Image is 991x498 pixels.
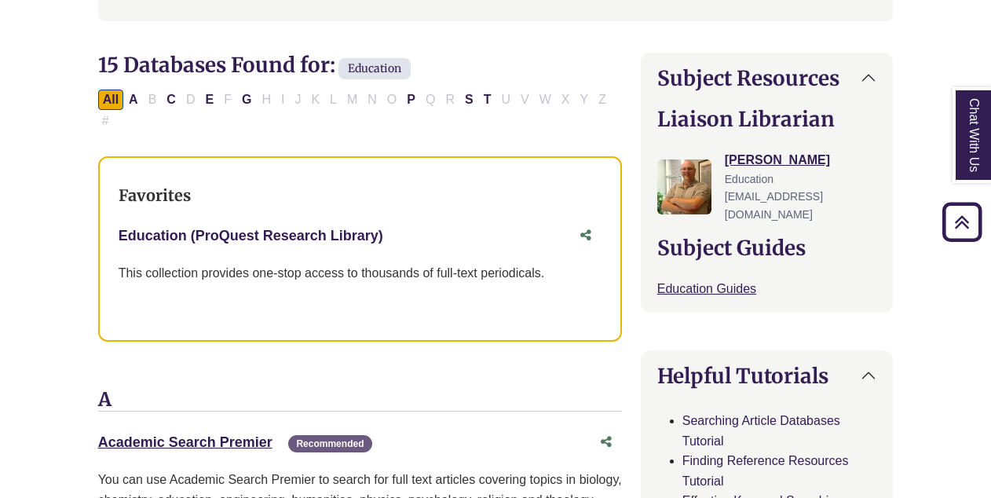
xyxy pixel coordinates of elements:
[98,434,272,450] a: Academic Search Premier
[119,186,602,205] h3: Favorites
[657,236,877,260] h2: Subject Guides
[657,107,877,131] h2: Liaison Librarian
[725,190,823,220] span: [EMAIL_ADDRESS][DOMAIN_NAME]
[479,90,496,110] button: Filter Results T
[591,427,622,457] button: Share this database
[682,454,849,488] a: Finding Reference Resources Tutorial
[119,263,602,284] p: This collection provides one-stop access to thousands of full-text periodicals.
[98,389,622,412] h3: A
[237,90,256,110] button: Filter Results G
[725,173,773,185] span: Education
[98,90,123,110] button: All
[642,53,893,103] button: Subject Resources
[119,228,383,244] a: Education (ProQuest Research Library)
[124,90,143,110] button: Filter Results A
[98,52,335,78] span: 15 Databases Found for:
[657,159,711,214] img: Nathan Farley
[642,351,893,401] button: Helpful Tutorials
[162,90,181,110] button: Filter Results C
[288,435,371,453] span: Recommended
[200,90,218,110] button: Filter Results E
[338,58,411,79] span: Education
[570,221,602,251] button: Share this database
[725,153,830,167] a: [PERSON_NAME]
[460,90,478,110] button: Filter Results S
[682,414,840,448] a: Searching Article Databases Tutorial
[402,90,420,110] button: Filter Results P
[98,92,613,126] div: Alpha-list to filter by first letter of database name
[937,211,987,233] a: Back to Top
[657,282,756,295] a: Education Guides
